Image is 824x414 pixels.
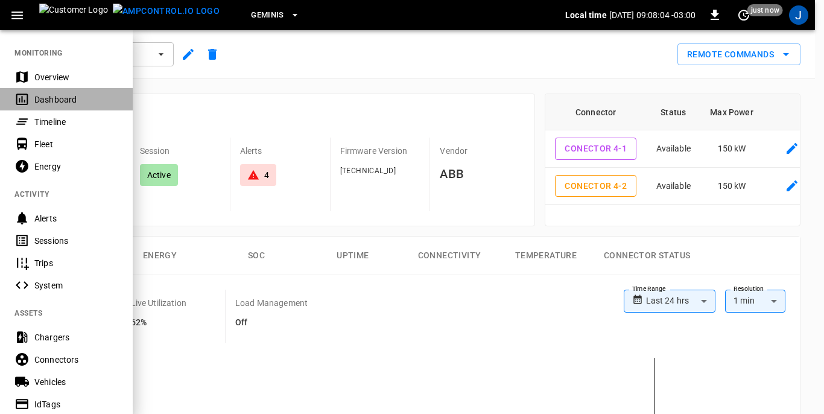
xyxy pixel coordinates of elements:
img: Customer Logo [39,4,108,27]
div: IdTags [34,398,118,410]
div: Chargers [34,331,118,343]
p: [DATE] 09:08:04 -03:00 [609,9,696,21]
div: Connectors [34,354,118,366]
div: Sessions [34,235,118,247]
div: Fleet [34,138,118,150]
div: System [34,279,118,291]
div: Timeline [34,116,118,128]
p: Local time [565,9,607,21]
span: Geminis [251,8,284,22]
button: set refresh interval [734,5,753,25]
div: Overview [34,71,118,83]
div: Alerts [34,212,118,225]
div: Trips [34,257,118,269]
img: ampcontrol.io logo [113,4,220,19]
div: Vehicles [34,376,118,388]
span: just now [747,4,783,16]
div: Energy [34,161,118,173]
div: Dashboard [34,94,118,106]
div: profile-icon [789,5,808,25]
